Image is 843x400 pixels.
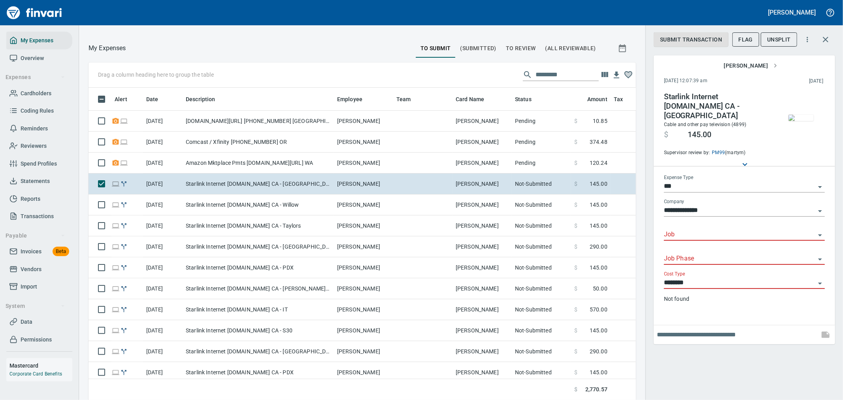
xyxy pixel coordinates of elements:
span: Split transaction [120,223,128,228]
span: Alert [115,94,127,104]
span: $ [574,201,577,209]
label: Expense Type [664,175,693,180]
span: This records your note into the expense [816,325,835,344]
td: [PERSON_NAME] [334,153,393,174]
td: [DATE] [143,341,183,362]
span: Split transaction [120,370,128,375]
p: My Expenses [89,43,126,53]
span: Status [515,94,532,104]
td: [PERSON_NAME] [453,236,512,257]
td: [DATE] [143,299,183,320]
td: [PERSON_NAME] [334,278,393,299]
button: Payable [2,228,68,243]
span: $ [574,368,577,376]
td: [PERSON_NAME] [334,341,393,362]
a: Reminders [6,120,72,138]
span: Cable and other pay television (4899) [664,122,746,127]
span: Online transaction [120,118,128,123]
a: Finvari [5,3,64,22]
td: Starlink Internet [DOMAIN_NAME] CA - PDX [183,362,334,383]
span: 145.00 [590,368,607,376]
td: [DATE] [143,362,183,383]
td: Starlink Internet [DOMAIN_NAME] CA - PDX [183,257,334,278]
span: 290.00 [590,347,607,355]
span: 374.48 [590,138,607,146]
span: Split transaction [120,307,128,312]
span: $ [664,130,668,140]
button: Open [815,278,826,289]
span: 10.85 [593,117,607,125]
td: [PERSON_NAME] [453,111,512,132]
span: Online transaction [111,307,120,312]
td: [PERSON_NAME] [334,320,393,341]
td: [PERSON_NAME] [334,194,393,215]
span: 145.00 [590,201,607,209]
span: Statements [21,176,50,186]
span: Expenses [6,72,65,82]
label: Cost Type [664,272,685,277]
span: Receipt Required [111,139,120,144]
span: $ [574,285,577,292]
td: [PERSON_NAME] [453,257,512,278]
td: [DOMAIN_NAME][URL] [PHONE_NUMBER] [GEOGRAPHIC_DATA] [183,111,334,132]
td: [DATE] [143,257,183,278]
span: Status [515,94,542,104]
span: 145.00 [590,222,607,230]
span: Beta [53,247,69,256]
h4: Starlink Internet [DOMAIN_NAME] CA - [GEOGRAPHIC_DATA] [664,92,771,121]
span: Split transaction [120,349,128,354]
a: Spend Profiles [6,155,72,173]
td: Starlink Internet [DOMAIN_NAME] CA - [GEOGRAPHIC_DATA] [183,236,334,257]
td: [PERSON_NAME] [334,111,393,132]
span: 2,770.57 [585,386,607,394]
td: [DATE] [143,215,183,236]
td: [PERSON_NAME] [334,215,393,236]
a: Transactions [6,208,72,225]
span: To Submit [421,43,451,53]
a: Import [6,278,72,296]
span: $ [574,180,577,188]
span: 570.00 [590,306,607,313]
span: Coding Rules [21,106,54,116]
span: Reports [21,194,40,204]
span: Online transaction [111,244,120,249]
a: Cardholders [6,85,72,102]
a: Vendors [6,260,72,278]
a: My Expenses [6,32,72,49]
span: 145.00 [590,326,607,334]
td: [PERSON_NAME] [453,132,512,153]
td: [DATE] [143,194,183,215]
td: [DATE] [143,236,183,257]
span: Split transaction [120,328,128,333]
span: Split transaction [120,181,128,186]
span: Employee [337,94,362,104]
td: Starlink Internet [DOMAIN_NAME] CA - Willow [183,194,334,215]
span: (All Reviewable) [545,43,596,53]
a: Permissions [6,331,72,349]
td: [DATE] [143,132,183,153]
span: $ [574,386,577,394]
span: [DATE] 12:07:39 am [664,77,758,85]
button: More [799,31,816,48]
td: Not-Submitted [512,341,571,362]
td: [PERSON_NAME] [453,153,512,174]
td: [PERSON_NAME] [334,257,393,278]
span: Online transaction [111,328,120,333]
td: [DATE] [143,320,183,341]
span: Flag [739,35,753,45]
td: [PERSON_NAME] [453,215,512,236]
td: Not-Submitted [512,194,571,215]
span: $ [574,243,577,251]
button: Open [815,254,826,265]
td: Not-Submitted [512,278,571,299]
span: Online transaction [120,160,128,165]
span: System [6,301,65,311]
button: Submit Transaction [654,32,728,47]
button: Close transaction [816,30,835,49]
button: Unsplit [761,32,797,47]
td: Pending [512,111,571,132]
span: $ [574,326,577,334]
span: Tax [614,94,623,104]
h5: [PERSON_NAME] [768,8,816,17]
button: System [2,299,68,313]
